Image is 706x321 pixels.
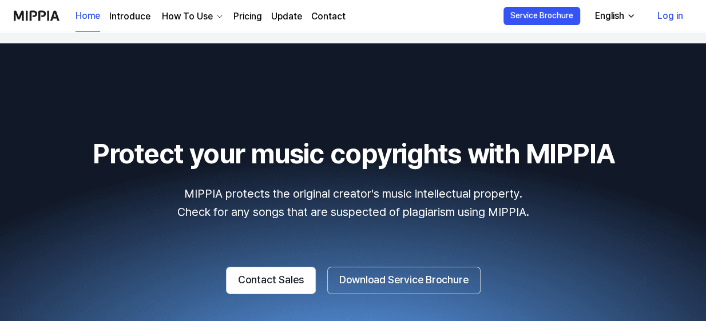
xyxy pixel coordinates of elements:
[76,1,100,32] a: Home
[109,10,150,23] a: Introduce
[311,10,346,23] a: Contact
[271,10,302,23] a: Update
[503,7,580,25] button: Service Brochure
[233,10,262,23] a: Pricing
[160,10,215,23] div: How To Use
[586,5,642,27] button: English
[160,10,224,23] button: How To Use
[593,9,626,23] div: English
[14,135,692,173] h2: Protect your music copyrights with MIPPIA
[14,184,692,221] p: MIPPIA protects the original creator's music intellectual property. Check for any songs that are ...
[226,267,316,294] button: Contact Sales
[327,267,481,294] button: Download Service Brochure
